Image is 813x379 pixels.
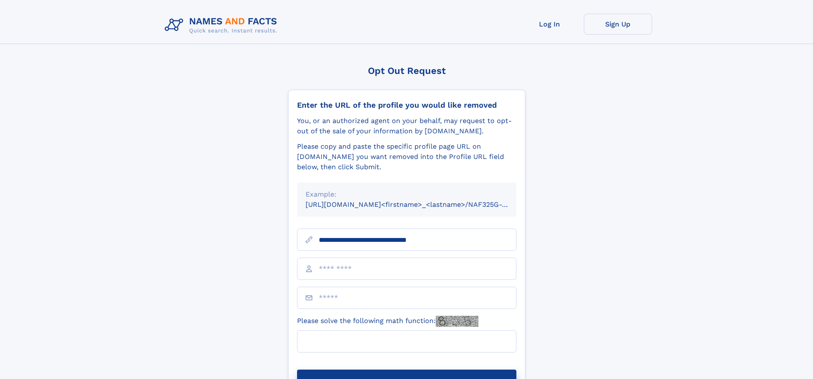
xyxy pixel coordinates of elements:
div: Please copy and paste the specific profile page URL on [DOMAIN_NAME] you want removed into the Pr... [297,141,516,172]
div: Enter the URL of the profile you would like removed [297,100,516,110]
small: [URL][DOMAIN_NAME]<firstname>_<lastname>/NAF325G-xxxxxxxx [306,200,533,209]
img: Logo Names and Facts [161,14,284,37]
a: Log In [516,14,584,35]
a: Sign Up [584,14,652,35]
div: You, or an authorized agent on your behalf, may request to opt-out of the sale of your informatio... [297,116,516,136]
div: Example: [306,189,508,200]
div: Opt Out Request [288,65,525,76]
label: Please solve the following math function: [297,316,478,327]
